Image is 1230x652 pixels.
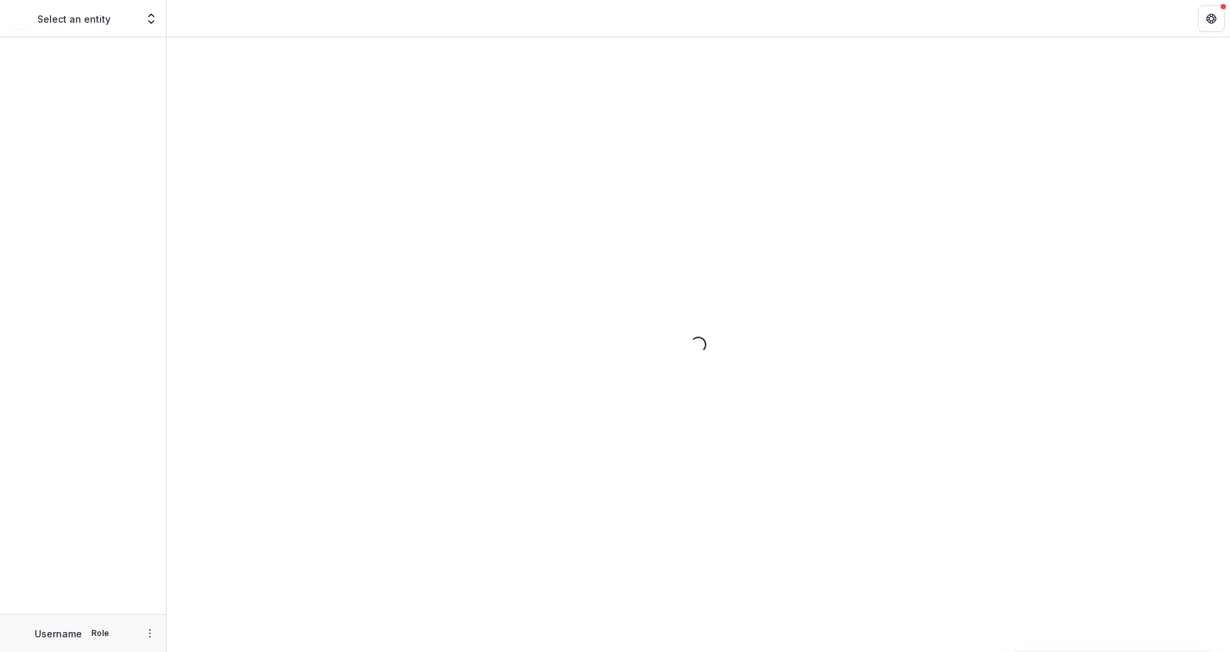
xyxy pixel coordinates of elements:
button: Get Help [1198,5,1225,32]
button: Open entity switcher [142,5,161,32]
p: Select an entity [37,12,111,26]
p: Role [87,627,113,639]
p: Username [35,627,82,641]
button: More [142,625,158,641]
